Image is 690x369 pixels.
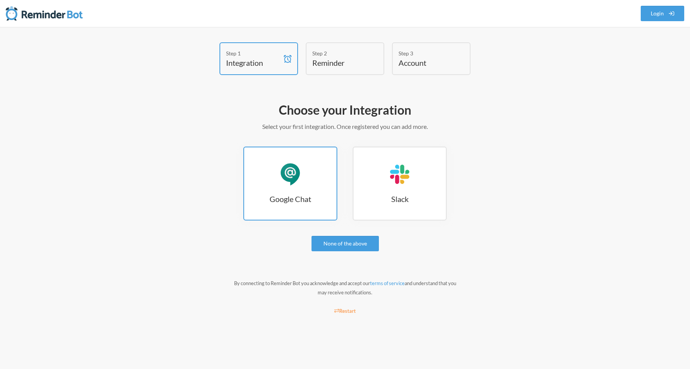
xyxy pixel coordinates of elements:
a: Login [641,6,685,21]
a: terms of service [370,280,405,286]
h4: Integration [226,57,280,68]
div: Step 1 [226,49,280,57]
a: None of the above [312,236,379,251]
div: Step 3 [399,49,452,57]
img: Reminder Bot [6,6,83,21]
h2: Choose your Integration [122,102,568,118]
h4: Reminder [312,57,366,68]
small: By connecting to Reminder Bot you acknowledge and accept our and understand that you may receive ... [234,280,456,296]
small: Restart [334,308,356,314]
h3: Google Chat [244,194,337,204]
div: Step 2 [312,49,366,57]
h3: Slack [353,194,446,204]
h4: Account [399,57,452,68]
p: Select your first integration. Once registered you can add more. [122,122,568,131]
